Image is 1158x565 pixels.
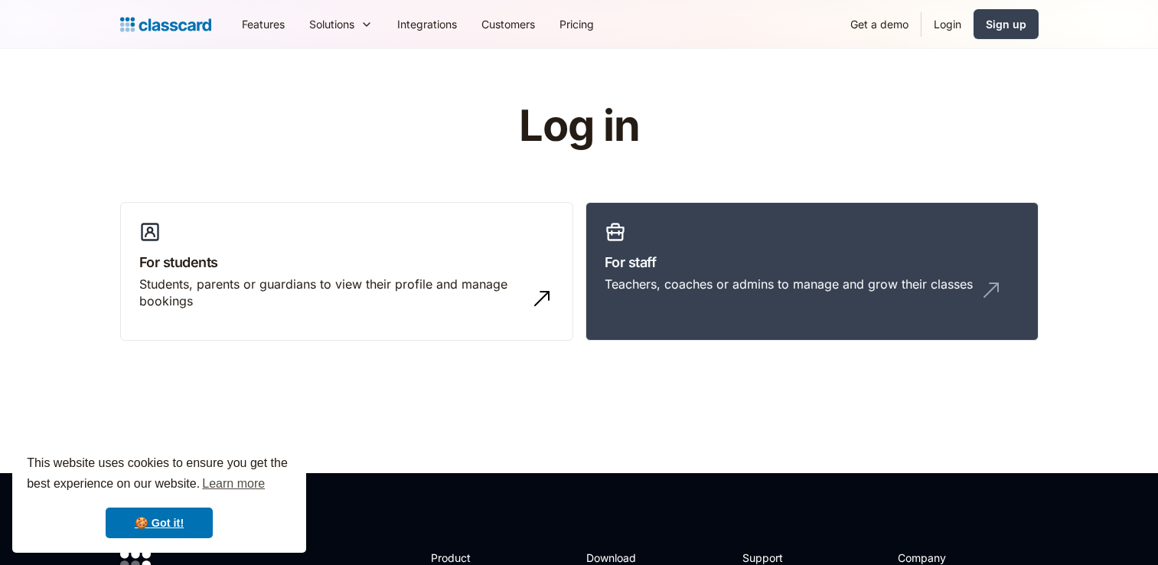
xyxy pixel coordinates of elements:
a: Integrations [385,7,469,41]
a: Get a demo [838,7,921,41]
a: Customers [469,7,547,41]
div: Teachers, coaches or admins to manage and grow their classes [605,276,973,292]
a: learn more about cookies [200,472,267,495]
a: Pricing [547,7,606,41]
a: home [120,14,211,35]
h1: Log in [336,103,822,150]
div: Solutions [309,16,354,32]
a: Features [230,7,297,41]
div: Students, parents or guardians to view their profile and manage bookings [139,276,524,310]
a: For staffTeachers, coaches or admins to manage and grow their classes [586,202,1039,341]
h3: For students [139,252,554,273]
span: This website uses cookies to ensure you get the best experience on our website. [27,454,292,495]
a: For studentsStudents, parents or guardians to view their profile and manage bookings [120,202,573,341]
h3: For staff [605,252,1019,273]
div: Solutions [297,7,385,41]
a: dismiss cookie message [106,508,213,538]
div: cookieconsent [12,439,306,553]
a: Login [922,7,974,41]
a: Sign up [974,9,1039,39]
div: Sign up [986,16,1026,32]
